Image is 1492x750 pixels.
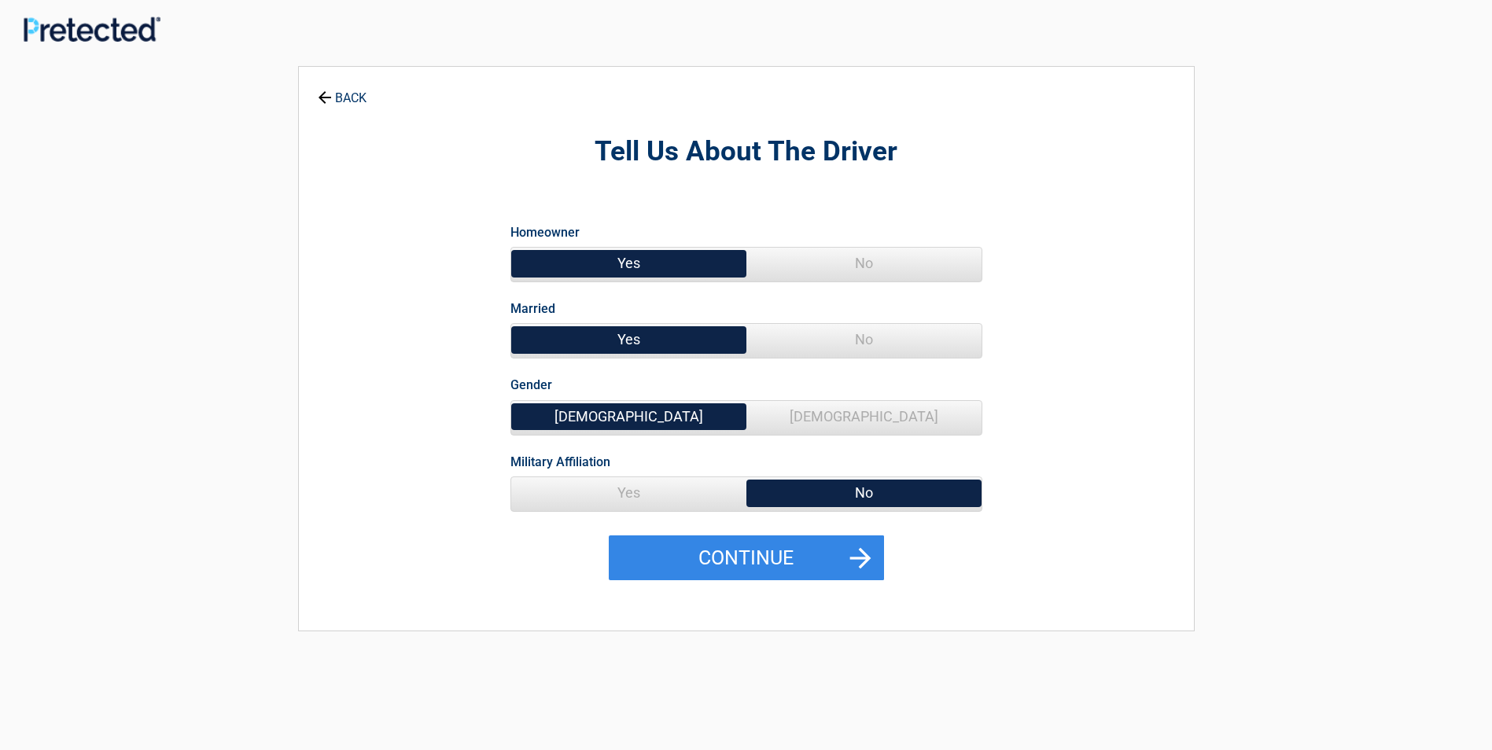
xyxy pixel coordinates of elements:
[511,477,746,509] span: Yes
[510,298,555,319] label: Married
[746,401,982,432] span: [DEMOGRAPHIC_DATA]
[510,374,552,395] label: Gender
[511,401,746,432] span: [DEMOGRAPHIC_DATA]
[510,451,610,472] label: Military Affiliation
[746,324,982,355] span: No
[511,248,746,279] span: Yes
[746,477,982,509] span: No
[510,222,580,243] label: Homeowner
[511,324,746,355] span: Yes
[385,134,1107,171] h2: Tell Us About The Driver
[315,77,370,105] a: BACK
[609,535,884,581] button: Continue
[24,17,160,41] img: Main Logo
[746,248,982,279] span: No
